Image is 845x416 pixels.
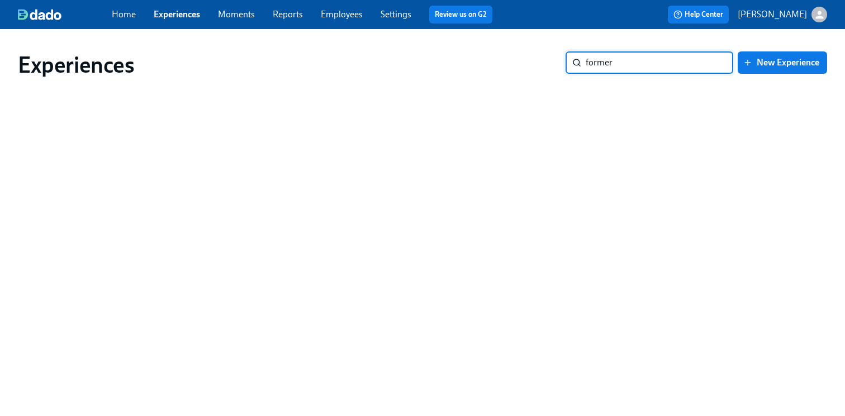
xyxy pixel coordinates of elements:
[673,9,723,20] span: Help Center
[112,9,136,20] a: Home
[18,9,112,20] a: dado
[435,9,487,20] a: Review us on G2
[746,57,819,68] span: New Experience
[586,51,733,74] input: Search by name
[218,9,255,20] a: Moments
[154,9,200,20] a: Experiences
[738,7,827,22] button: [PERSON_NAME]
[738,51,827,74] button: New Experience
[668,6,729,23] button: Help Center
[273,9,303,20] a: Reports
[18,51,135,78] h1: Experiences
[429,6,492,23] button: Review us on G2
[738,8,807,21] p: [PERSON_NAME]
[381,9,411,20] a: Settings
[321,9,363,20] a: Employees
[18,9,61,20] img: dado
